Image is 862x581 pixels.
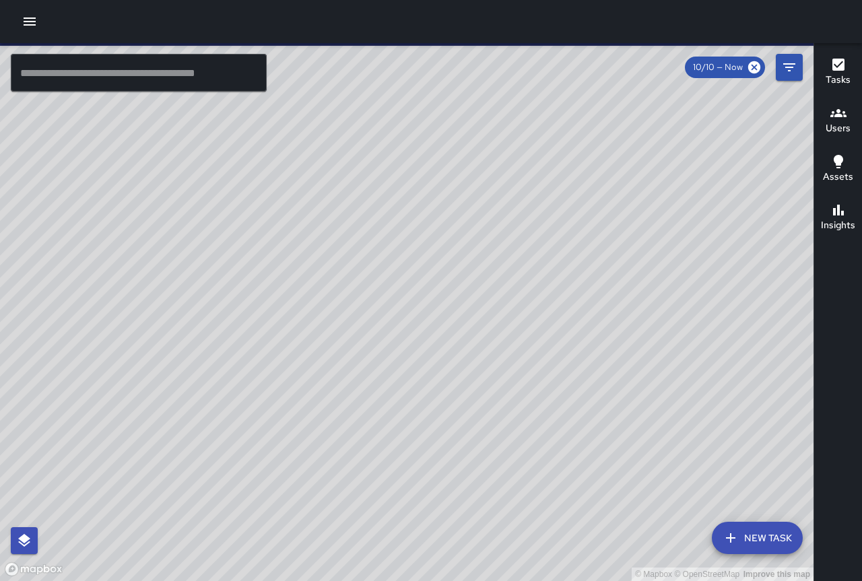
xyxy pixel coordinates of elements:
button: Users [814,97,862,145]
h6: Tasks [826,73,851,88]
button: New Task [712,522,803,554]
h6: Users [826,121,851,136]
button: Assets [814,145,862,194]
h6: Assets [823,170,853,184]
div: 10/10 — Now [685,57,765,78]
h6: Insights [821,218,855,233]
span: 10/10 — Now [685,61,751,74]
button: Filters [776,54,803,81]
button: Tasks [814,48,862,97]
button: Insights [814,194,862,242]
